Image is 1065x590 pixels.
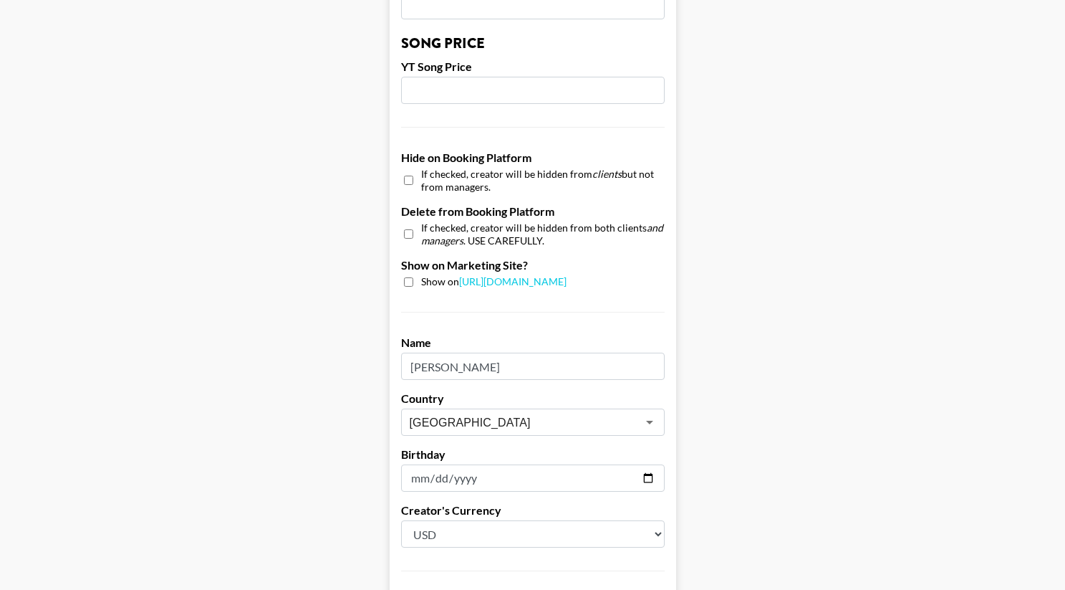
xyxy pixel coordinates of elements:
span: If checked, creator will be hidden from both clients . USE CAREFULLY. [421,222,665,247]
em: clients [592,168,622,180]
label: Creator's Currency [401,503,665,518]
button: Open [640,412,660,432]
label: Name [401,336,665,350]
a: [URL][DOMAIN_NAME] [459,275,567,287]
h3: Song Price [401,37,665,51]
span: If checked, creator will be hidden from but not from managers. [421,168,665,193]
label: Hide on Booking Platform [401,151,665,165]
span: Show on [421,275,567,289]
label: Show on Marketing Site? [401,258,665,272]
label: Country [401,391,665,406]
em: and managers [421,222,663,247]
label: Birthday [401,447,665,462]
label: Delete from Booking Platform [401,204,665,219]
label: YT Song Price [401,60,665,74]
